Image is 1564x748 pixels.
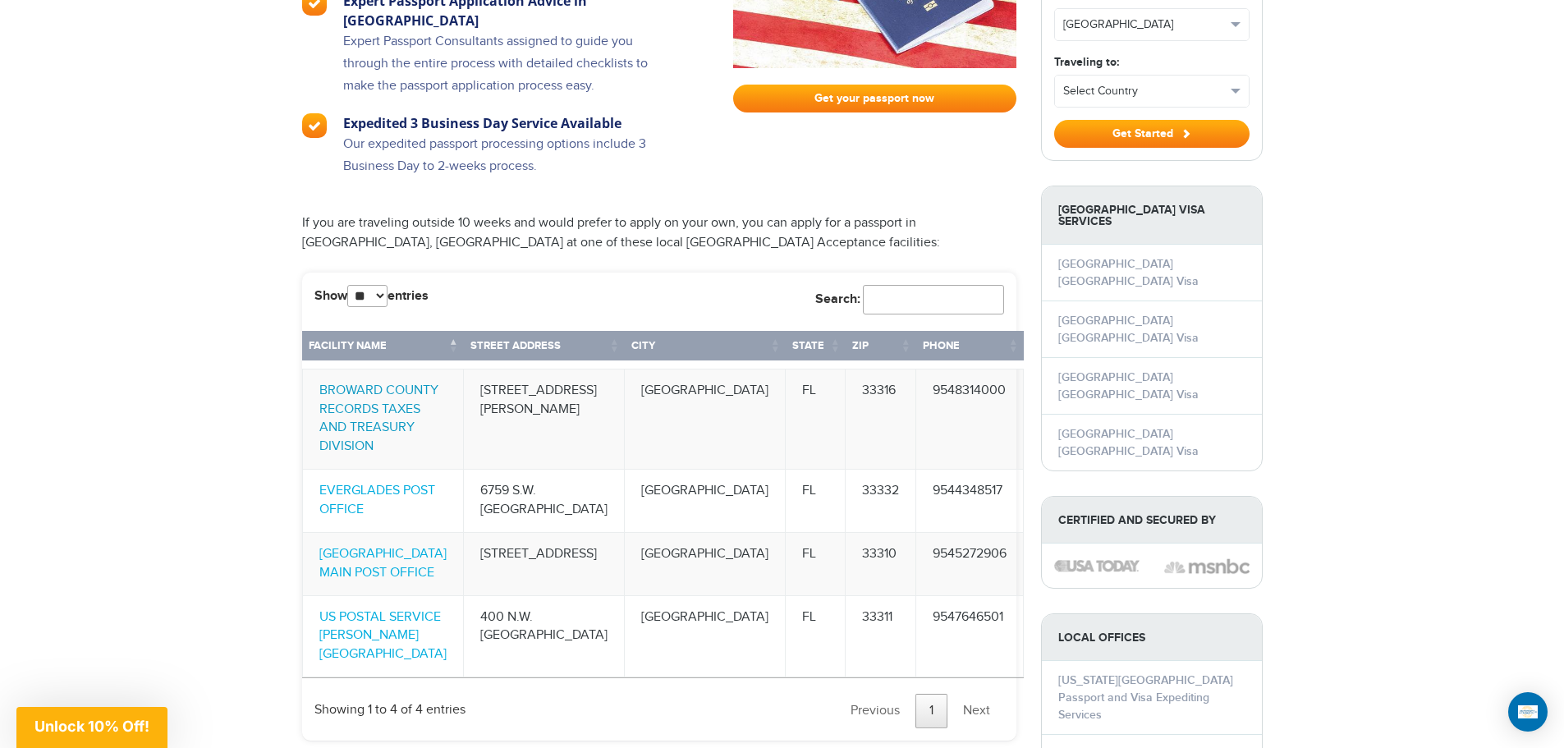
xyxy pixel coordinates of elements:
[786,532,846,595] td: FL
[1054,53,1119,71] label: Traveling to:
[319,383,438,455] a: BROWARD COUNTY RECORDS TAXES AND TREASURY DIVISION
[916,369,1024,469] td: 9548314000
[1042,497,1262,544] strong: Certified and Secured by
[916,532,1024,595] td: 9545272906
[1058,673,1233,722] a: [US_STATE][GEOGRAPHIC_DATA] Passport and Visa Expediting Services
[625,595,786,678] td: [GEOGRAPHIC_DATA]
[464,469,625,532] td: 6759 S.W. [GEOGRAPHIC_DATA]
[1055,76,1249,107] button: Select Country
[916,469,1024,532] td: 9544348517
[343,113,681,133] h3: Expedited 3 Business Day Service Available
[846,595,916,678] td: 33311
[343,30,681,113] p: Expert Passport Consultants assigned to guide you through the entire process with detailed checkl...
[916,331,1024,369] th: Phone: activate to sort column ascending
[837,694,914,728] a: Previous
[625,369,786,469] td: [GEOGRAPHIC_DATA]
[1058,257,1199,288] a: [GEOGRAPHIC_DATA] [GEOGRAPHIC_DATA] Visa
[846,469,916,532] td: 33332
[1508,692,1548,732] div: Open Intercom Messenger
[464,369,625,469] td: [STREET_ADDRESS][PERSON_NAME]
[915,694,947,728] a: 1
[314,691,466,720] div: Showing 1 to 4 of 4 entries
[1042,614,1262,661] strong: LOCAL OFFICES
[733,85,1016,112] a: Get your passport now
[319,546,447,581] a: [GEOGRAPHIC_DATA] MAIN POST OFFICE
[302,213,1016,253] p: If you are traveling outside 10 weeks and would prefer to apply on your own, you can apply for a ...
[464,532,625,595] td: [STREET_ADDRESS]
[319,483,435,517] a: EVERGLADES POST OFFICE
[464,595,625,678] td: 400 N.W. [GEOGRAPHIC_DATA]
[863,285,1004,314] input: Search:
[846,331,916,369] th: Zip: activate to sort column ascending
[319,609,447,663] a: US POSTAL SERVICE [PERSON_NAME][GEOGRAPHIC_DATA]
[786,595,846,678] td: FL
[1054,120,1250,148] button: Get Started
[1055,9,1249,40] button: [GEOGRAPHIC_DATA]
[1054,560,1140,571] img: image description
[1164,557,1250,576] img: image description
[34,718,149,735] span: Unlock 10% Off!
[1063,16,1226,33] span: [GEOGRAPHIC_DATA]
[786,331,846,369] th: State: activate to sort column ascending
[302,331,464,369] th: Facility Name: activate to sort column descending
[343,133,681,194] p: Our expedited passport processing options include 3 Business Day to 2-weeks process.
[625,532,786,595] td: [GEOGRAPHIC_DATA]
[815,285,1004,314] label: Search:
[1058,427,1199,458] a: [GEOGRAPHIC_DATA] [GEOGRAPHIC_DATA] Visa
[314,285,429,307] label: Show entries
[347,285,388,307] select: Showentries
[916,595,1024,678] td: 9547646501
[949,694,1004,728] a: Next
[1058,370,1199,402] a: [GEOGRAPHIC_DATA] [GEOGRAPHIC_DATA] Visa
[464,331,625,369] th: Street Address: activate to sort column ascending
[625,469,786,532] td: [GEOGRAPHIC_DATA]
[846,369,916,469] td: 33316
[786,469,846,532] td: FL
[16,707,167,748] div: Unlock 10% Off!
[625,331,786,369] th: City: activate to sort column ascending
[1058,314,1199,345] a: [GEOGRAPHIC_DATA] [GEOGRAPHIC_DATA] Visa
[786,369,846,469] td: FL
[846,532,916,595] td: 33310
[1042,186,1262,245] strong: [GEOGRAPHIC_DATA] Visa Services
[1063,83,1226,99] span: Select Country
